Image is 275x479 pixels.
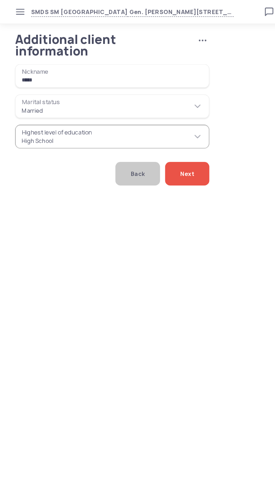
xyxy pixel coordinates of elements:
input: Nickname [13,53,174,73]
span: Back [109,135,121,155]
h1: Additional client information [13,28,153,48]
span: SMDS SM [GEOGRAPHIC_DATA] [26,6,106,14]
span: Gen. [PERSON_NAME][STREET_ADDRESS] [106,6,195,14]
span: Next [150,135,162,155]
button: P [251,4,262,15]
span: P [255,6,259,14]
button: SMDS SM [GEOGRAPHIC_DATA]Gen. [PERSON_NAME][STREET_ADDRESS] [26,6,195,14]
button: Next [137,135,174,155]
button: Back [96,135,133,155]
